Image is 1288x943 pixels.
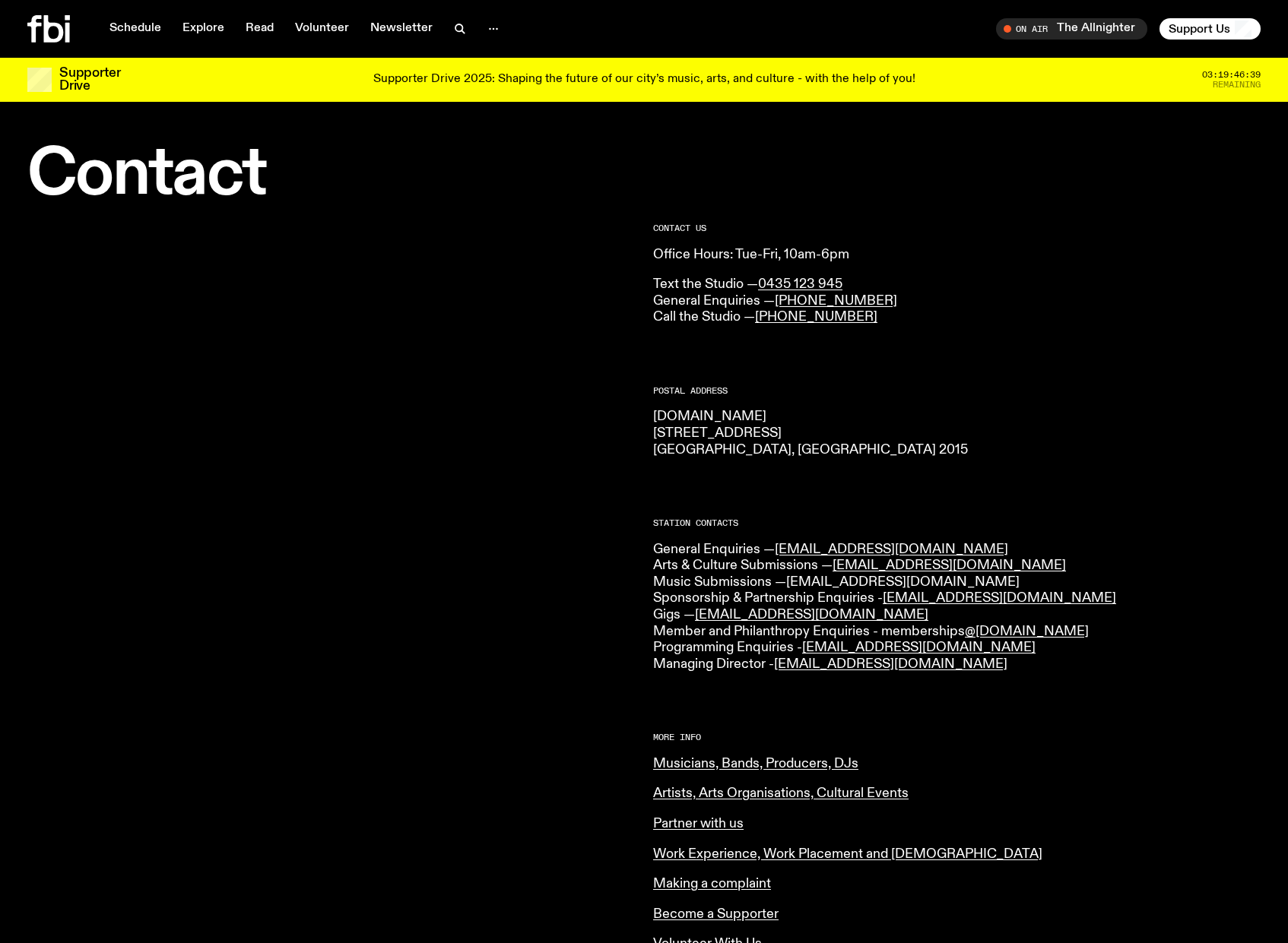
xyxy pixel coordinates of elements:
a: Newsletter [361,18,442,40]
p: Supporter Drive 2025: Shaping the future of our city’s music, arts, and culture - with the help o... [373,73,915,87]
a: 0435 123 945 [758,277,842,291]
a: [EMAIL_ADDRESS][DOMAIN_NAME] [833,559,1066,572]
a: [EMAIL_ADDRESS][DOMAIN_NAME] [883,591,1116,605]
p: Office Hours: Tue-Fri, 10am-6pm [653,247,1261,264]
a: [PHONE_NUMBER] [775,294,897,308]
a: Musicians, Bands, Producers, DJs [653,757,858,771]
a: Work Experience, Work Placement and [DEMOGRAPHIC_DATA] [653,847,1042,861]
h1: Contact [27,144,635,206]
h3: Supporter Drive [59,67,120,93]
a: Artists, Arts Organisations, Cultural Events [653,786,909,800]
p: Text the Studio — General Enquiries — Call the Studio — [653,277,1261,326]
span: Remaining [1213,81,1261,89]
h2: More Info [653,733,1261,742]
a: Read [236,18,283,40]
h2: Postal Address [653,387,1261,395]
h2: CONTACT US [653,224,1261,233]
a: Making a complaint [653,877,771,891]
a: [EMAIL_ADDRESS][DOMAIN_NAME] [695,608,928,622]
p: General Enquiries — Arts & Culture Submissions — Music Submissions — Sponsorship & Partnership En... [653,542,1261,673]
a: [EMAIL_ADDRESS][DOMAIN_NAME] [774,657,1007,671]
p: [DOMAIN_NAME] [STREET_ADDRESS] [GEOGRAPHIC_DATA], [GEOGRAPHIC_DATA] 2015 [653,409,1261,458]
a: @[DOMAIN_NAME] [965,625,1089,638]
a: Become a Supporter [653,907,779,921]
span: 03:19:46:39 [1202,71,1261,79]
h2: Station Contacts [653,519,1261,527]
a: [PHONE_NUMBER] [755,310,877,324]
a: [EMAIL_ADDRESS][DOMAIN_NAME] [802,641,1036,654]
button: Support Us [1160,18,1261,40]
button: On AirThe Allnighter [996,18,1147,40]
a: Schedule [100,18,170,40]
a: Partner with us [653,817,744,831]
a: Explore [173,18,233,40]
a: [EMAIL_ADDRESS][DOMAIN_NAME] [786,575,1020,589]
a: Volunteer [286,18,358,40]
span: Support Us [1169,22,1230,36]
a: [EMAIL_ADDRESS][DOMAIN_NAME] [775,543,1008,556]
